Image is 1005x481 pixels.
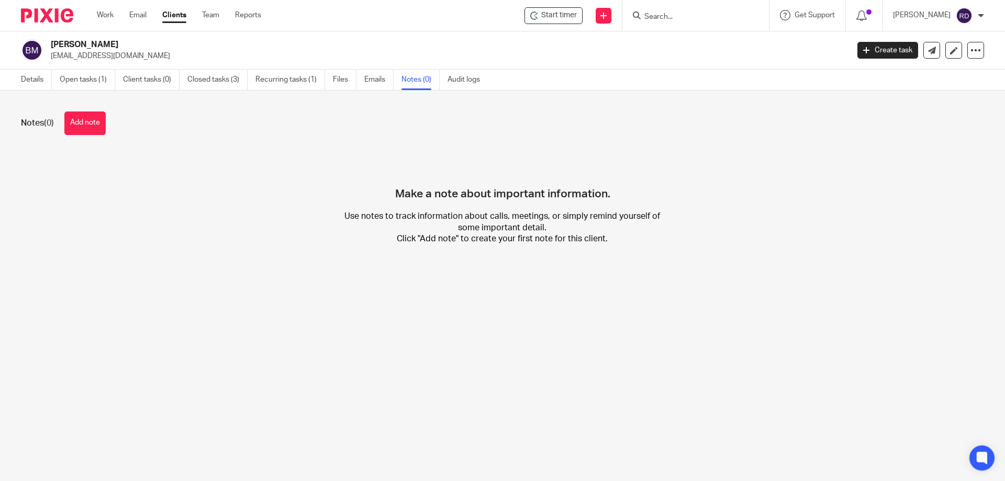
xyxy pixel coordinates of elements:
[524,7,583,24] div: Barnes, Matthew
[401,70,440,90] a: Notes (0)
[333,70,356,90] a: Files
[64,111,106,135] button: Add note
[162,10,186,20] a: Clients
[448,70,488,90] a: Audit logs
[44,119,54,127] span: (0)
[342,211,663,244] p: Use notes to track information about calls, meetings, or simply remind yourself of some important...
[364,70,394,90] a: Emails
[51,51,842,61] p: [EMAIL_ADDRESS][DOMAIN_NAME]
[60,70,115,90] a: Open tasks (1)
[956,7,973,24] img: svg%3E
[202,10,219,20] a: Team
[255,70,325,90] a: Recurring tasks (1)
[541,10,577,21] span: Start timer
[97,10,114,20] a: Work
[893,10,951,20] p: [PERSON_NAME]
[395,151,610,201] h4: Make a note about important information.
[21,70,52,90] a: Details
[857,42,918,59] a: Create task
[123,70,180,90] a: Client tasks (0)
[643,13,738,22] input: Search
[187,70,248,90] a: Closed tasks (3)
[21,8,73,23] img: Pixie
[795,12,835,19] span: Get Support
[51,39,684,50] h2: [PERSON_NAME]
[129,10,147,20] a: Email
[235,10,261,20] a: Reports
[21,118,54,129] h1: Notes
[21,39,43,61] img: svg%3E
